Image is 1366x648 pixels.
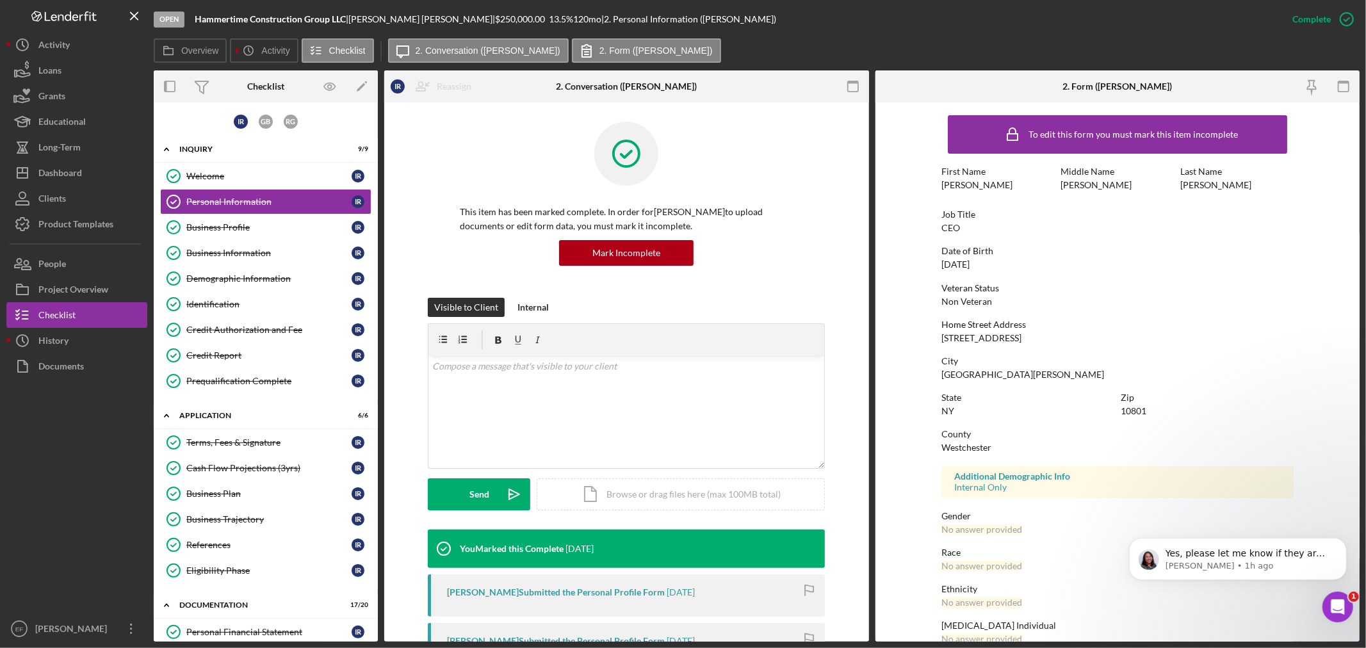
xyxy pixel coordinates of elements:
div: Visible to Client [434,298,498,317]
div: Job Title [941,209,1294,220]
div: To edit this form you must mark this item incomplete [1029,129,1238,140]
div: I see, can you please send me the email address for the project so I can look it up? [10,195,210,248]
div: I see, can you please send me the email address for the project so I can look it up? [20,203,200,241]
div: [MEDICAL_DATA] Individual [941,620,1294,631]
div: | 2. Personal Information ([PERSON_NAME]) [601,14,776,24]
button: People [6,251,147,277]
div: I R [352,539,364,551]
button: Long-Term [6,134,147,160]
div: [PERSON_NAME] [32,616,115,645]
div: Additional Demographic Info [954,471,1281,482]
div: 120 mo [573,14,601,24]
div: 9 / 9 [345,145,368,153]
div: Terms, Fees & Signature [186,437,352,448]
div: Checklist [38,302,76,331]
a: Eligibility PhaseIR [160,558,371,583]
div: Checklist [247,81,284,92]
div: Mark Incomplete [592,240,660,266]
button: EF[PERSON_NAME] [6,616,147,642]
div: [PERSON_NAME] [1061,180,1132,190]
div: I R [234,115,248,129]
a: Documents [6,353,147,379]
div: I R [352,513,364,526]
div: [STREET_ADDRESS] [941,333,1021,343]
div: Documentation [179,601,336,609]
label: 2. Form ([PERSON_NAME]) [599,45,713,56]
button: Mark Incomplete [559,240,694,266]
label: 2. Conversation ([PERSON_NAME]) [416,45,560,56]
button: Dashboard [6,160,147,186]
iframe: Intercom live chat [1322,592,1353,622]
button: Product Templates [6,211,147,237]
div: Activity [38,32,70,61]
div: his DOB is [DEMOGRAPHIC_DATA] [75,157,246,185]
div: ok ill have him go in and complete it now. [46,312,246,353]
div: Co borrower for Gather up cannot submit credit authorization as his DOB is coming up before [DEMO... [46,36,246,101]
div: | [195,14,348,24]
div: Ethnicity [941,584,1294,594]
div: No answer provided [941,597,1022,608]
button: Loans [6,58,147,83]
button: Gif picker [40,419,51,430]
button: 2. Form ([PERSON_NAME]) [572,38,721,63]
div: Race [941,547,1294,558]
img: Profile image for Christina [37,7,57,28]
div: State [941,393,1114,403]
a: Personal InformationIR [160,189,371,215]
div: I R [352,221,364,234]
div: Date of Birth [941,246,1294,256]
div: No answer provided [941,524,1022,535]
div: 2. Conversation ([PERSON_NAME]) [556,81,697,92]
div: [PERSON_NAME] [PERSON_NAME] | [348,14,495,24]
div: Christina says… [10,364,246,432]
div: 17 / 20 [345,601,368,609]
div: References [186,540,352,550]
div: ok ill have him go in and complete it now. [56,320,236,345]
a: Cash Flow Projections (3yrs)IR [160,455,371,481]
a: Educational [6,109,147,134]
a: Business ProfileIR [160,215,371,240]
div: Open [154,12,184,28]
div: Loans [38,58,61,86]
button: IRReassign [384,74,484,99]
div: I R [352,436,364,449]
div: I R [352,349,364,362]
button: go back [8,5,33,29]
div: I R [391,79,405,93]
div: Credit Authorization and Fee [186,325,352,335]
button: Activity [6,32,147,58]
time: 2025-08-17 03:04 [565,544,594,554]
a: Credit Authorization and FeeIR [160,317,371,343]
div: County [941,429,1294,439]
div: his DOB is [DEMOGRAPHIC_DATA] [85,165,236,177]
div: Business Information [186,248,352,258]
label: Overview [181,45,218,56]
div: Personal Information [186,197,352,207]
div: [PERSON_NAME] [941,180,1012,190]
div: Westchester [941,442,991,453]
a: History [6,328,147,353]
div: Cash Flow Projections (3yrs) [186,463,352,473]
button: Checklist [302,38,374,63]
div: People [38,251,66,280]
div: Project Overview [38,277,108,305]
div: Veteran Status [941,283,1294,293]
div: First Name [941,166,1055,177]
h1: [PERSON_NAME] [62,6,145,16]
a: Personal Financial StatementIR [160,619,371,645]
div: I R [352,626,364,638]
div: Internal Only [954,482,1281,492]
div: Erika says… [10,36,246,102]
div: [PERSON_NAME] Submitted the Personal Profile Form [447,587,665,597]
div: Erika says… [10,312,246,363]
div: 2. Form ([PERSON_NAME]) [1062,81,1172,92]
div: I R [352,487,364,500]
div: Erika says… [10,103,246,158]
div: Personal Financial Statement [186,627,352,637]
div: Identification [186,299,352,309]
div: R G [284,115,298,129]
time: 2025-08-17 01:55 [667,636,695,646]
button: Checklist [6,302,147,328]
button: Internal [511,298,555,317]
